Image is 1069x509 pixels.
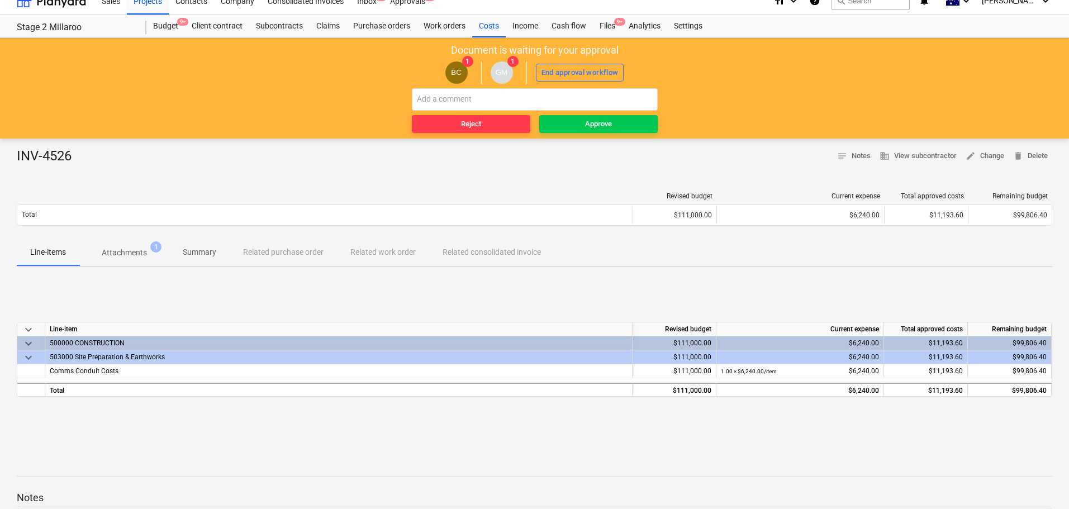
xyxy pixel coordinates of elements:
[541,66,619,79] div: End approval workflow
[875,148,961,165] button: View subcontractor
[1013,151,1023,161] span: delete
[461,118,481,131] div: Reject
[249,15,310,37] a: Subcontracts
[961,148,1009,165] button: Change
[884,336,968,350] div: $11,193.60
[17,148,80,165] div: INV-4526
[721,211,880,219] div: $6,240.00
[633,383,716,397] div: $111,000.00
[837,150,871,163] span: Notes
[50,367,118,375] span: Comms Conduit Costs
[884,383,968,397] div: $11,193.60
[451,68,462,77] span: BC
[614,18,625,26] span: 9+
[1013,455,1069,509] iframe: Chat Widget
[1013,367,1047,375] span: $99,806.40
[721,350,879,364] div: $6,240.00
[102,247,147,259] p: Attachments
[929,367,963,375] span: $11,193.60
[310,15,346,37] a: Claims
[22,210,37,220] p: Total
[50,350,628,364] div: 503000 Site Preparation & Earthworks
[1013,150,1048,163] span: Delete
[445,61,468,84] div: Billy Campbell
[966,150,1004,163] span: Change
[462,56,473,67] span: 1
[491,61,513,84] div: Geoff Morley
[968,383,1052,397] div: $99,806.40
[884,206,968,224] div: $11,193.60
[593,15,622,37] div: Files
[45,322,633,336] div: Line-item
[968,350,1052,364] div: $99,806.40
[496,68,507,77] span: GM
[146,15,185,37] a: Budget9+
[633,364,716,378] div: $111,000.00
[506,15,545,37] a: Income
[880,150,957,163] span: View subcontractor
[451,44,619,57] p: Document is waiting for your approval
[638,192,712,200] div: Revised budget
[22,323,35,336] span: keyboard_arrow_down
[880,151,890,161] span: business
[973,192,1048,200] div: Remaining budget
[22,351,35,364] span: keyboard_arrow_down
[622,15,667,37] a: Analytics
[146,15,185,37] div: Budget
[536,64,624,82] button: End approval workflow
[30,246,66,258] p: Line-items
[633,206,716,224] div: $111,000.00
[412,115,530,133] button: Reject
[889,192,964,200] div: Total approved costs
[593,15,622,37] a: Files9+
[966,151,976,161] span: edit
[833,148,875,165] button: Notes
[17,491,1052,505] p: Notes
[633,336,716,350] div: $111,000.00
[45,383,633,397] div: Total
[968,336,1052,350] div: $99,806.40
[633,350,716,364] div: $111,000.00
[150,241,161,253] span: 1
[545,15,593,37] a: Cash flow
[412,88,658,111] input: Add a comment
[346,15,417,37] a: Purchase orders
[17,22,133,34] div: Stage 2 Millaroo
[50,336,628,350] div: 500000 CONSTRUCTION
[22,337,35,350] span: keyboard_arrow_down
[667,15,709,37] a: Settings
[417,15,472,37] a: Work orders
[716,322,884,336] div: Current expense
[472,15,506,37] a: Costs
[185,15,249,37] a: Client contract
[837,151,847,161] span: notes
[884,322,968,336] div: Total approved costs
[721,368,777,374] small: 1.00 × $6,240.00 / item
[1009,148,1052,165] button: Delete
[721,364,879,378] div: $6,240.00
[721,384,879,398] div: $6,240.00
[585,118,612,131] div: Approve
[884,350,968,364] div: $11,193.60
[721,192,880,200] div: Current expense
[1013,211,1047,219] span: $99,806.40
[968,322,1052,336] div: Remaining budget
[507,56,519,67] span: 1
[633,322,716,336] div: Revised budget
[721,336,879,350] div: $6,240.00
[177,18,188,26] span: 9+
[183,246,216,258] p: Summary
[539,115,658,133] button: Approve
